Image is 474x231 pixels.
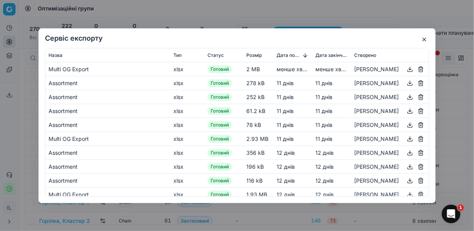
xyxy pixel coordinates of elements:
span: 11 днів [277,107,294,114]
div: xlsx [173,93,201,101]
p: У мережі [38,10,61,17]
div: xlsx [173,135,201,142]
span: менше хвилини [277,65,318,72]
div: xlsx [173,121,201,128]
span: Готовий [208,79,232,87]
div: xlsx [173,107,201,115]
span: менше хвилини [315,65,357,72]
div: 196 kB [246,163,270,170]
button: Вибір емодзі [12,172,18,178]
span: Готовий [208,135,232,143]
span: Готовий [208,121,232,129]
div: Multi OG Export [48,190,167,198]
img: Profile image for Mariia [22,4,35,17]
textarea: Повідомлення... [7,156,149,169]
div: Mariia каже… [6,76,149,115]
span: 11 днів [315,93,332,100]
div: Multi OG Export [48,65,167,73]
div: Assortment [48,149,167,156]
div: xlsx [173,79,201,87]
div: Ivanna каже… [6,114,149,137]
div: Закрити [136,3,150,17]
div: Дякую [118,114,149,131]
span: Створено [354,52,376,58]
div: [PERSON_NAME] [354,64,426,74]
span: 11 днів [277,121,294,128]
span: Розмір [246,52,262,58]
div: xlsx [173,176,201,184]
span: 11 днів [315,121,332,128]
span: Готовий [208,107,232,115]
span: 11 днів [315,79,332,86]
div: 116 kB [246,176,270,184]
div: Assortment [48,93,167,101]
span: Готовий [208,65,232,73]
div: Assortment [48,107,167,115]
span: Готовий [208,177,232,185]
h1: Mariia [38,4,57,10]
div: Платформа готова до переоцінки, дайте знати якщо виникнуть запитання. [12,81,121,104]
button: Sorted by Дата початку descending [301,51,309,59]
span: 11 днів [277,79,294,86]
div: Assortment [48,121,167,128]
span: 11 днів [315,107,332,114]
span: Готовий [208,163,232,171]
span: Готовий [208,93,232,101]
div: [PERSON_NAME] [354,148,426,157]
span: 11 днів [277,135,294,142]
div: [PERSON_NAME] [354,162,426,171]
div: 252 kB [246,93,270,101]
span: 12 днів [277,191,295,197]
div: 61.2 kB [246,107,270,115]
div: 2 MB [246,65,270,73]
div: Платформа в процесі підготовки. Повідомимо, як тільки буде готова. [6,51,127,75]
div: Дякую [124,119,143,127]
span: 12 днів [277,177,295,183]
div: Assortment [48,79,167,87]
button: Надіслати повідомлення… [133,169,145,181]
div: 2.93 MB [246,135,270,142]
span: 12 днів [315,163,334,169]
div: Mariia каже… [6,137,149,171]
span: 11 днів [277,93,294,100]
div: xlsx [173,65,201,73]
button: go back [5,3,20,18]
div: Платформа в процесі підготовки. Повідомимо, як тільки буде готова. [12,55,121,70]
div: [PERSON_NAME] [354,92,426,101]
span: Тип [173,52,182,58]
span: Дата закінчення [315,52,348,58]
div: [PERSON_NAME] [354,120,426,129]
div: Доброго дня! [6,33,57,50]
span: 12 днів [315,191,334,197]
button: вибір GIF-файлів [24,172,31,178]
div: 1.93 MB [246,190,270,198]
span: 1 [458,205,464,211]
span: 12 днів [277,149,295,156]
button: Головна [121,3,136,18]
span: Статус [208,52,224,58]
div: Mariia каже… [6,33,149,51]
div: Прошу. Гарного дня! [12,142,73,150]
div: Assortment [48,163,167,170]
div: Mariia каже… [6,51,149,76]
div: Multi OG Export [48,135,167,142]
div: [PERSON_NAME] [354,134,426,143]
span: 12 днів [315,177,334,183]
span: 11 днів [315,135,332,142]
iframe: Intercom live chat [442,205,460,223]
span: Готовий [208,191,232,198]
div: Платформа готова до переоцінки, дайте знати якщо виникнуть запитання. [6,76,127,108]
div: [PERSON_NAME] [354,106,426,115]
div: [PERSON_NAME] [354,78,426,87]
span: Дата початку [277,52,301,58]
div: [PERSON_NAME] [354,176,426,185]
span: Назва [48,52,62,58]
div: xlsx [173,190,201,198]
div: Assortment [48,176,167,184]
span: 12 днів [277,163,295,169]
span: 12 днів [315,149,334,156]
span: Готовий [208,149,232,157]
div: 78 kB [246,121,270,128]
div: 356 kB [246,149,270,156]
div: xlsx [173,163,201,170]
